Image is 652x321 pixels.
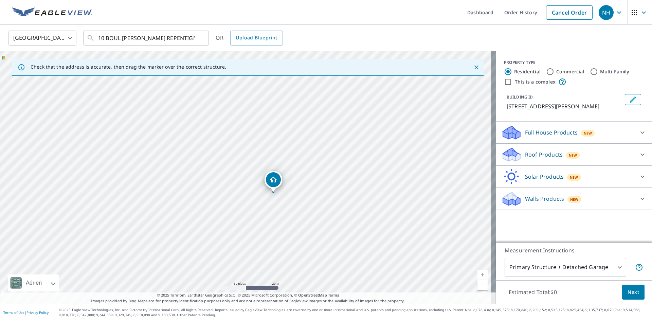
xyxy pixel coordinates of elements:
[157,292,339,298] span: © 2025 TomTom, Earthstar Geographics SIO, © 2025 Microsoft Corporation, ©
[625,94,641,105] button: Edit building 1
[265,171,282,192] div: Dropped pin, building 1, Residential property, 10 LOUIS PHILIPPE PICARD REPENTIGNY QC J5Y0A9
[3,310,49,315] p: |
[216,31,283,46] div: OR
[556,68,584,75] label: Commercial
[622,285,645,300] button: Next
[230,31,283,46] a: Upload Blueprint
[472,63,481,72] button: Close
[525,195,564,203] p: Walls Products
[8,274,59,291] div: Aérien
[59,307,649,318] p: © 2025 Eagle View Technologies, Inc. and Pictometry International Corp. All Rights Reserved. Repo...
[628,288,639,297] span: Next
[525,128,578,137] p: Full House Products
[505,258,626,277] div: Primary Structure + Detached Garage
[3,310,24,315] a: Terms of Use
[570,197,579,202] span: New
[600,68,630,75] label: Multi-Family
[26,310,49,315] a: Privacy Policy
[503,285,562,300] p: Estimated Total: $0
[525,150,563,159] p: Roof Products
[31,64,226,70] p: Check that the address is accurate, then drag the marker over the correct structure.
[584,130,592,136] span: New
[501,168,647,185] div: Solar ProductsNew
[298,292,327,298] a: OpenStreetMap
[515,78,556,85] label: This is a complex
[236,34,277,42] span: Upload Blueprint
[505,246,643,254] p: Measurement Instructions
[98,29,195,48] input: Search by address or latitude-longitude
[501,146,647,163] div: Roof ProductsNew
[507,102,622,110] p: [STREET_ADDRESS][PERSON_NAME]
[504,59,644,66] div: PROPERTY TYPE
[570,175,578,180] span: New
[514,68,541,75] label: Residential
[501,191,647,207] div: Walls ProductsNew
[635,263,643,271] span: Your report will include the primary structure and a detached garage if one exists.
[507,94,533,100] p: BUILDING ID
[599,5,614,20] div: NH
[569,153,577,158] span: New
[477,280,488,290] a: Niveau actuel 19, Effectuer un zoom arrière
[12,7,92,18] img: EV Logo
[328,292,339,298] a: Terms
[477,270,488,280] a: Niveau actuel 19, Effectuer un zoom avant
[525,173,564,181] p: Solar Products
[8,29,76,48] div: [GEOGRAPHIC_DATA]
[501,124,647,141] div: Full House ProductsNew
[546,5,593,20] a: Cancel Order
[24,274,44,291] div: Aérien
